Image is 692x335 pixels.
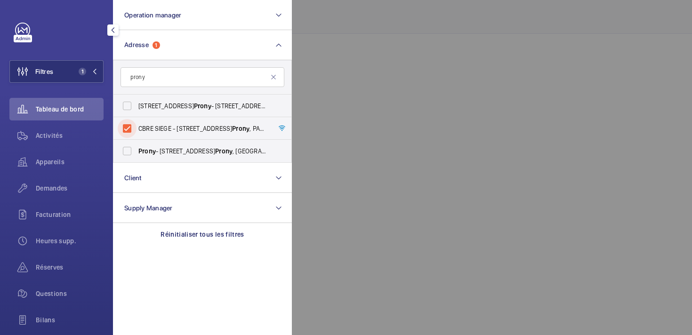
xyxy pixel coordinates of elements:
span: Réserves [36,263,104,272]
button: Filtres1 [9,60,104,83]
span: Heures supp. [36,236,104,246]
span: Filtres [35,67,53,76]
span: Tableau de bord [36,104,104,114]
span: Questions [36,289,104,298]
span: Demandes [36,183,104,193]
span: Appareils [36,157,104,167]
span: Bilans [36,315,104,325]
span: Facturation [36,210,104,219]
span: Activités [36,131,104,140]
span: 1 [79,68,86,75]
